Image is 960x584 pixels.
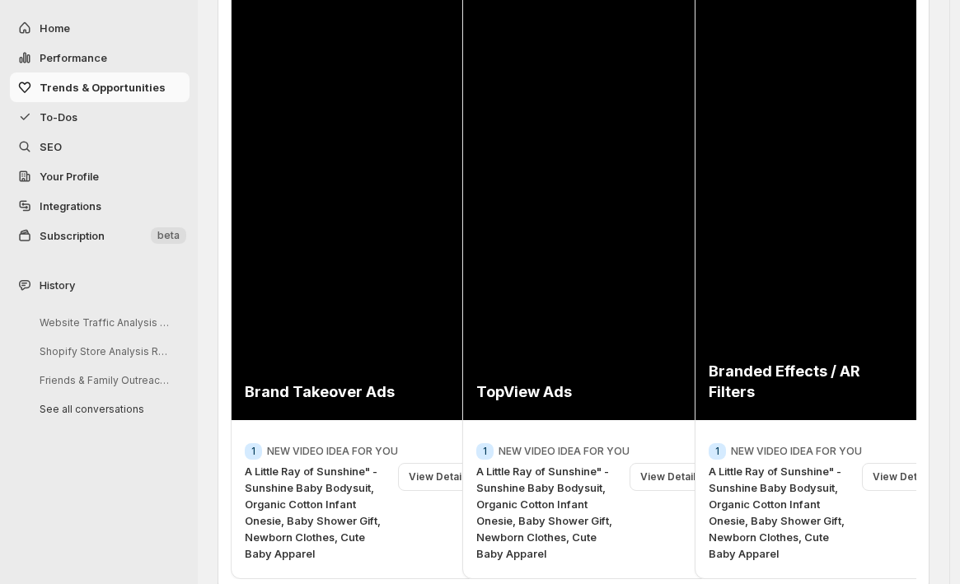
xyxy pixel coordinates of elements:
[245,463,391,562] p: A Little Ray of Sunshine" - Sunshine Baby Bodysuit, Organic Cotton Infant Onesie, Baby Shower Gif...
[251,445,255,458] span: 1
[10,132,190,161] a: SEO
[10,13,190,43] button: Home
[476,381,654,402] div: TopView Ads
[10,221,190,250] button: Subscription
[40,277,75,293] span: History
[10,43,190,72] button: Performance
[245,381,423,402] div: Brand Takeover Ads
[26,310,183,335] button: Website Traffic Analysis Breakdown
[10,161,190,191] a: Your Profile
[731,445,862,458] p: NEW VIDEO IDEA FOR YOU
[26,339,183,364] button: Shopify Store Analysis Request
[862,463,944,491] div: View Details
[267,445,398,458] p: NEW VIDEO IDEA FOR YOU
[40,21,70,35] span: Home
[26,396,183,422] button: See all conversations
[483,445,487,458] span: 1
[476,463,623,562] p: A Little Ray of Sunshine" - Sunshine Baby Bodysuit, Organic Cotton Infant Onesie, Baby Shower Gif...
[40,229,105,242] span: Subscription
[10,72,190,102] button: Trends & Opportunities
[40,170,99,183] span: Your Profile
[499,445,630,458] p: NEW VIDEO IDEA FOR YOU
[398,463,480,491] div: View Details
[157,229,180,242] span: beta
[40,81,166,94] span: Trends & Opportunities
[40,199,101,213] span: Integrations
[709,361,887,402] div: Branded Effects / AR Filters
[630,463,712,491] div: View Details
[10,191,190,221] a: Integrations
[26,367,183,393] button: Friends & Family Outreach Spreadsheet Creation
[709,463,855,562] p: A Little Ray of Sunshine" - Sunshine Baby Bodysuit, Organic Cotton Infant Onesie, Baby Shower Gif...
[715,445,719,458] span: 1
[10,102,190,132] button: To-Dos
[40,110,77,124] span: To-Dos
[40,140,62,153] span: SEO
[40,51,107,64] span: Performance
